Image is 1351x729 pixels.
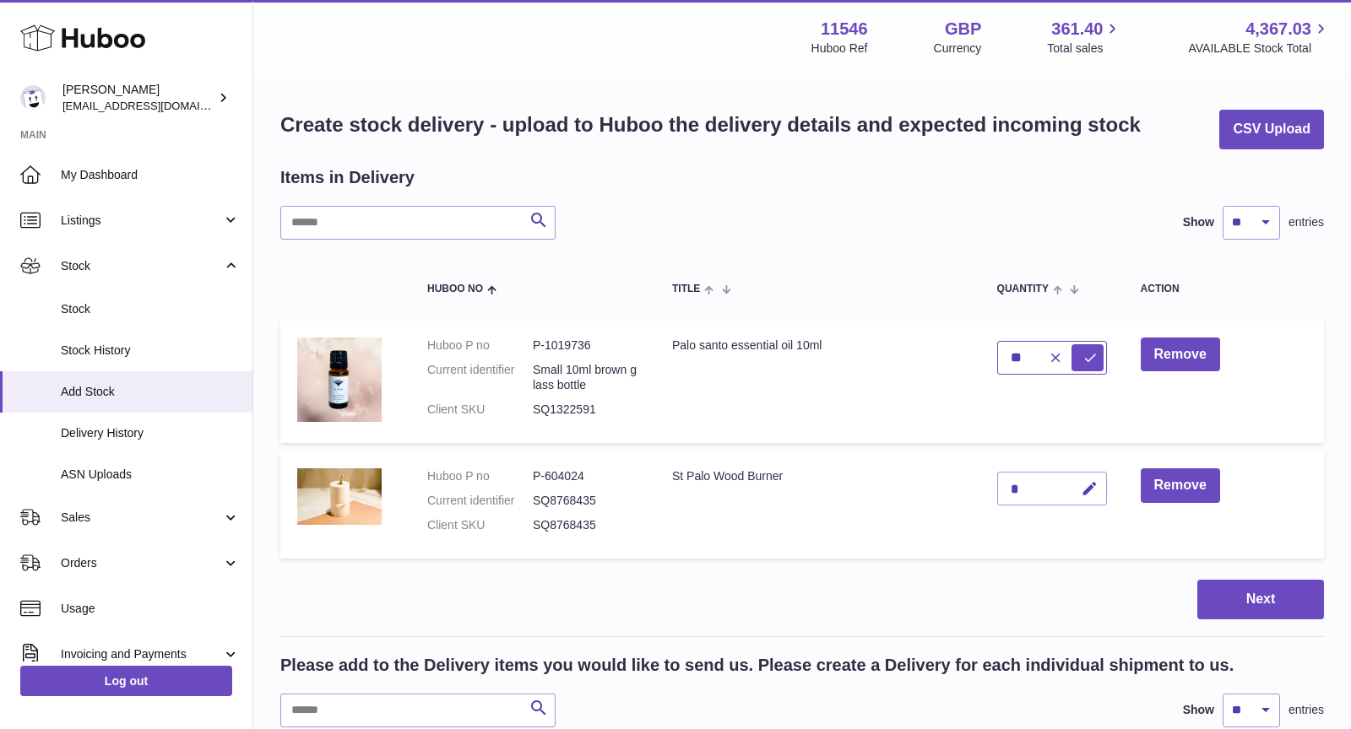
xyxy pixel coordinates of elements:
span: 361.40 [1051,18,1103,40]
dd: P-1019736 [533,337,638,354]
img: Info@stpalo.com [20,85,46,111]
span: Listings [61,213,222,229]
dt: Huboo P no [427,337,533,354]
span: Stock History [61,343,240,359]
span: My Dashboard [61,167,240,183]
span: Stock [61,258,222,274]
span: Invoicing and Payments [61,646,222,662]
span: entries [1289,702,1324,718]
dt: Huboo P no [427,468,533,484]
button: Remove [1141,337,1220,372]
dd: SQ1322591 [533,402,638,418]
strong: GBP [945,18,981,40]
img: Palo santo essential oil 10ml [297,337,382,422]
dt: Client SKU [427,517,533,533]
div: Huboo Ref [811,40,868,57]
dt: Client SKU [427,402,533,418]
span: [EMAIL_ADDRESS][DOMAIN_NAME] [62,99,248,112]
span: Total sales [1047,40,1122,57]
dd: SQ8768435 [533,517,638,533]
span: Sales [61,510,222,526]
h2: Please add to the Delivery items you would like to send us. Please create a Delivery for each ind... [280,654,1234,677]
h2: Items in Delivery [280,166,415,189]
span: ASN Uploads [61,467,240,483]
span: Orders [61,555,222,571]
span: Delivery History [61,425,240,441]
span: Title [672,283,700,294]
span: Stock [61,301,240,317]
span: Quantity [997,283,1049,294]
span: entries [1289,214,1324,230]
button: CSV Upload [1219,110,1324,149]
span: Huboo no [427,283,483,294]
span: Add Stock [61,384,240,400]
dt: Current identifier [427,493,533,509]
div: Currency [934,40,982,57]
span: AVAILABLE Stock Total [1188,40,1331,57]
span: Usage [61,601,240,617]
div: Action [1141,283,1307,294]
a: 4,367.03 AVAILABLE Stock Total [1188,18,1331,57]
a: 361.40 Total sales [1047,18,1122,57]
h1: Create stock delivery - upload to Huboo the delivery details and expected incoming stock [280,111,1141,138]
a: Log out [20,666,232,696]
div: [PERSON_NAME] [62,82,214,114]
td: St Palo Wood Burner [655,451,980,559]
button: Remove [1141,468,1220,503]
dt: Current identifier [427,362,533,394]
dd: P-604024 [533,468,638,484]
td: Palo santo essential oil 10ml [655,321,980,444]
dd: SQ8768435 [533,493,638,509]
img: St Palo Wood Burner [297,468,382,525]
strong: 11546 [821,18,868,40]
label: Show [1183,214,1214,230]
dd: Small 10ml brown glass bottle [533,362,638,394]
button: Next [1197,580,1324,619]
label: Show [1183,702,1214,718]
span: 4,367.03 [1245,18,1311,40]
